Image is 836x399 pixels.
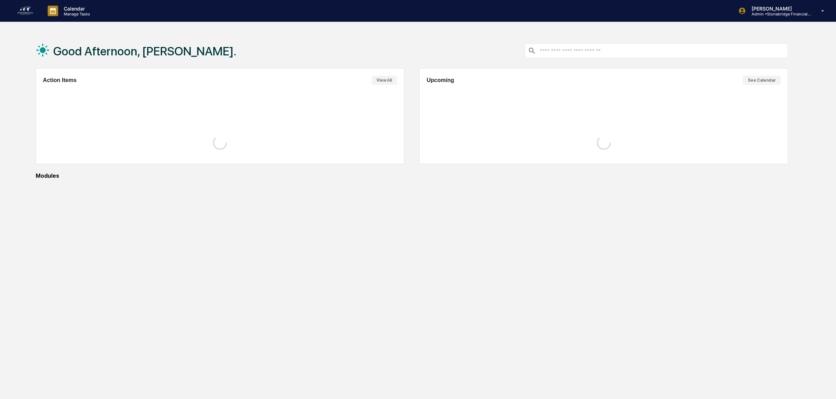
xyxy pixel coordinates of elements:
[743,76,781,85] button: See Calendar
[43,77,77,83] h2: Action Items
[17,5,34,16] img: logo
[36,173,788,179] div: Modules
[427,77,454,83] h2: Upcoming
[58,6,94,12] p: Calendar
[58,12,94,16] p: Manage Tasks
[746,12,811,16] p: Admin • Stonebridge Financial Group
[372,76,397,85] button: View All
[53,44,236,58] h1: Good Afternoon, [PERSON_NAME].
[746,6,811,12] p: [PERSON_NAME]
